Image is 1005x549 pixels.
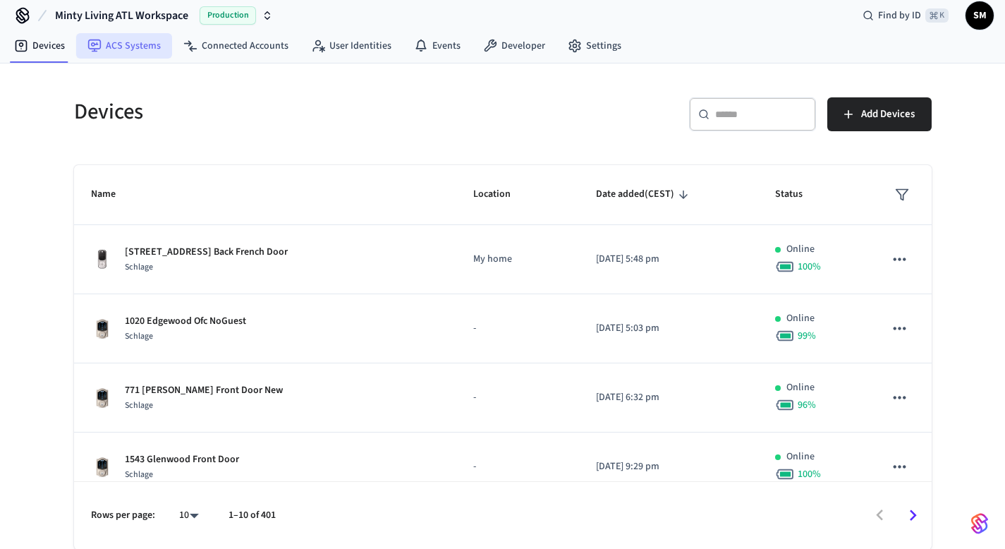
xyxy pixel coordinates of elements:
[798,467,821,481] span: 100 %
[967,3,992,28] span: SM
[798,329,816,343] span: 99 %
[798,398,816,412] span: 96 %
[125,245,288,260] p: [STREET_ADDRESS] Back French Door
[971,512,988,535] img: SeamLogoGradient.69752ec5.svg
[91,387,114,409] img: Schlage Sense Smart Deadbolt with Camelot Trim, Front
[596,252,741,267] p: [DATE] 5:48 pm
[596,183,693,205] span: Date added(CEST)
[786,311,815,326] p: Online
[786,450,815,464] p: Online
[878,8,921,23] span: Find by ID
[596,321,741,336] p: [DATE] 5:03 pm
[172,33,300,59] a: Connected Accounts
[786,242,815,257] p: Online
[91,318,114,340] img: Schlage Sense Smart Deadbolt with Camelot Trim, Front
[172,505,206,526] div: 10
[472,33,556,59] a: Developer
[125,469,153,481] span: Schlage
[91,508,155,523] p: Rows per page:
[775,183,821,205] span: Status
[473,321,562,336] p: -
[91,456,114,478] img: Schlage Sense Smart Deadbolt with Camelot Trim, Front
[55,7,188,24] span: Minty Living ATL Workspace
[3,33,76,59] a: Devices
[91,183,134,205] span: Name
[473,390,562,405] p: -
[300,33,403,59] a: User Identities
[403,33,472,59] a: Events
[851,3,960,28] div: Find by ID⌘ K
[556,33,633,59] a: Settings
[596,459,741,474] p: [DATE] 9:29 pm
[896,499,930,532] button: Go to next page
[827,97,932,131] button: Add Devices
[596,390,741,405] p: [DATE] 6:32 pm
[966,1,994,30] button: SM
[861,105,915,123] span: Add Devices
[125,399,153,411] span: Schlage
[91,248,114,271] img: Yale Assure Touchscreen Wifi Smart Lock, Satin Nickel, Front
[229,508,276,523] p: 1–10 of 401
[798,260,821,274] span: 100 %
[786,380,815,395] p: Online
[200,6,256,25] span: Production
[125,383,283,398] p: 771 [PERSON_NAME] Front Door New
[74,97,494,126] h5: Devices
[473,459,562,474] p: -
[125,452,239,467] p: 1543 Glenwood Front Door
[125,261,153,273] span: Schlage
[76,33,172,59] a: ACS Systems
[125,314,246,329] p: 1020 Edgewood Ofc NoGuest
[925,8,949,23] span: ⌘ K
[125,330,153,342] span: Schlage
[473,252,562,267] p: My home
[473,183,529,205] span: Location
